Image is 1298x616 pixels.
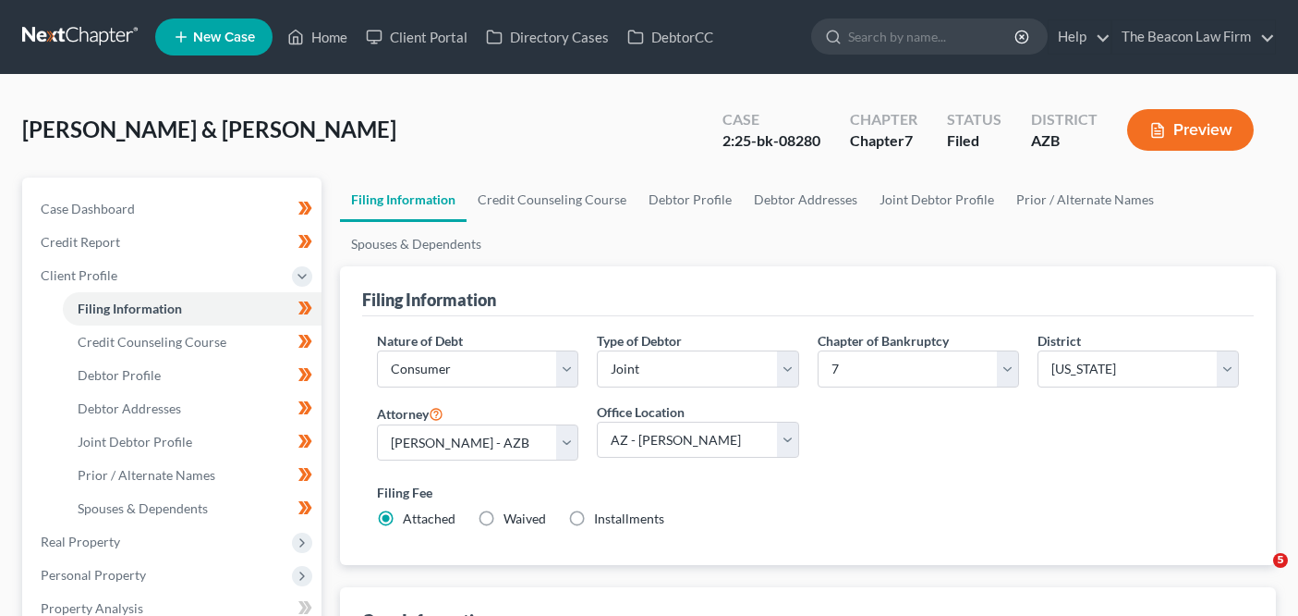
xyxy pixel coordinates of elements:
[1112,20,1275,54] a: The Beacon Law Firm
[78,434,192,450] span: Joint Debtor Profile
[1031,130,1098,152] div: AZB
[63,492,321,525] a: Spouses & Dependents
[1273,553,1288,568] span: 5
[78,467,215,483] span: Prior / Alternate Names
[377,483,1239,502] label: Filing Fee
[278,20,357,54] a: Home
[503,511,546,526] span: Waived
[594,511,664,526] span: Installments
[743,178,868,222] a: Debtor Addresses
[41,534,120,549] span: Real Property
[63,459,321,492] a: Prior / Alternate Names
[63,326,321,359] a: Credit Counseling Course
[722,130,820,152] div: 2:25-bk-08280
[377,331,463,351] label: Nature of Debt
[26,192,321,226] a: Case Dashboard
[637,178,743,222] a: Debtor Profile
[1235,553,1280,598] iframe: Intercom live chat
[377,402,443,425] label: Attorney
[597,331,682,351] label: Type of Debtor
[850,109,917,130] div: Chapter
[78,301,182,316] span: Filing Information
[947,130,1001,152] div: Filed
[868,178,1005,222] a: Joint Debtor Profile
[722,109,820,130] div: Case
[22,116,396,142] span: [PERSON_NAME] & [PERSON_NAME]
[477,20,618,54] a: Directory Cases
[1005,178,1165,222] a: Prior / Alternate Names
[850,130,917,152] div: Chapter
[78,367,161,383] span: Debtor Profile
[618,20,722,54] a: DebtorCC
[403,511,455,526] span: Attached
[1037,331,1081,351] label: District
[340,222,492,266] a: Spouses & Dependents
[41,600,143,616] span: Property Analysis
[193,31,255,44] span: New Case
[848,19,1017,54] input: Search by name...
[597,402,685,422] label: Office Location
[467,178,637,222] a: Credit Counseling Course
[26,226,321,259] a: Credit Report
[1031,109,1098,130] div: District
[904,131,913,149] span: 7
[818,331,949,351] label: Chapter of Bankruptcy
[340,178,467,222] a: Filing Information
[63,292,321,326] a: Filing Information
[63,392,321,425] a: Debtor Addresses
[357,20,477,54] a: Client Portal
[78,334,226,350] span: Credit Counseling Course
[63,359,321,392] a: Debtor Profile
[78,500,208,516] span: Spouses & Dependents
[63,425,321,459] a: Joint Debtor Profile
[41,567,146,583] span: Personal Property
[362,289,496,311] div: Filing Information
[41,234,120,250] span: Credit Report
[41,267,117,283] span: Client Profile
[78,400,181,416] span: Debtor Addresses
[947,109,1001,130] div: Status
[1127,109,1254,151] button: Preview
[41,201,135,216] span: Case Dashboard
[1049,20,1110,54] a: Help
